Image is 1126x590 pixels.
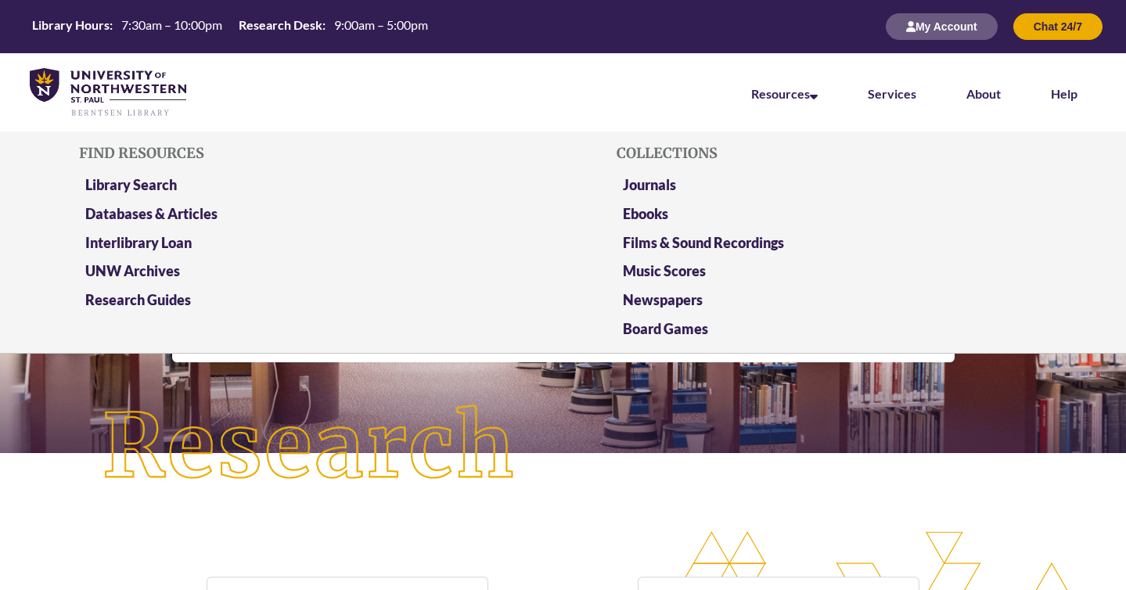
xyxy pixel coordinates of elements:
img: Research [56,359,563,535]
th: Library Hours: [26,16,115,34]
a: Films & Sound Recordings [623,234,784,251]
a: Research Guides [85,291,191,308]
a: Hours Today [26,16,434,38]
a: About [966,86,1001,101]
a: Music Scores [623,262,706,279]
a: Newspapers [623,291,703,308]
h5: Collections [617,146,1047,161]
span: 9:00am – 5:00pm [334,17,428,32]
a: UNW Archives [85,262,180,279]
span: 7:30am – 10:00pm [121,17,222,32]
a: Journals [623,176,676,193]
a: Ebooks [623,205,668,222]
table: Hours Today [26,16,434,36]
a: Board Games [623,320,708,337]
a: Help [1051,86,1077,101]
button: My Account [886,13,998,40]
a: Databases & Articles [85,205,218,222]
button: Chat 24/7 [1013,13,1103,40]
a: Interlibrary Loan [85,234,192,251]
a: Resources [751,86,818,101]
th: Research Desk: [232,16,328,34]
a: Chat 24/7 [1013,20,1103,33]
h5: Find Resources [79,146,509,161]
a: My Account [886,20,998,33]
a: Services [868,86,916,101]
img: UNWSP Library Logo [30,68,186,117]
a: Library Search [85,176,177,193]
